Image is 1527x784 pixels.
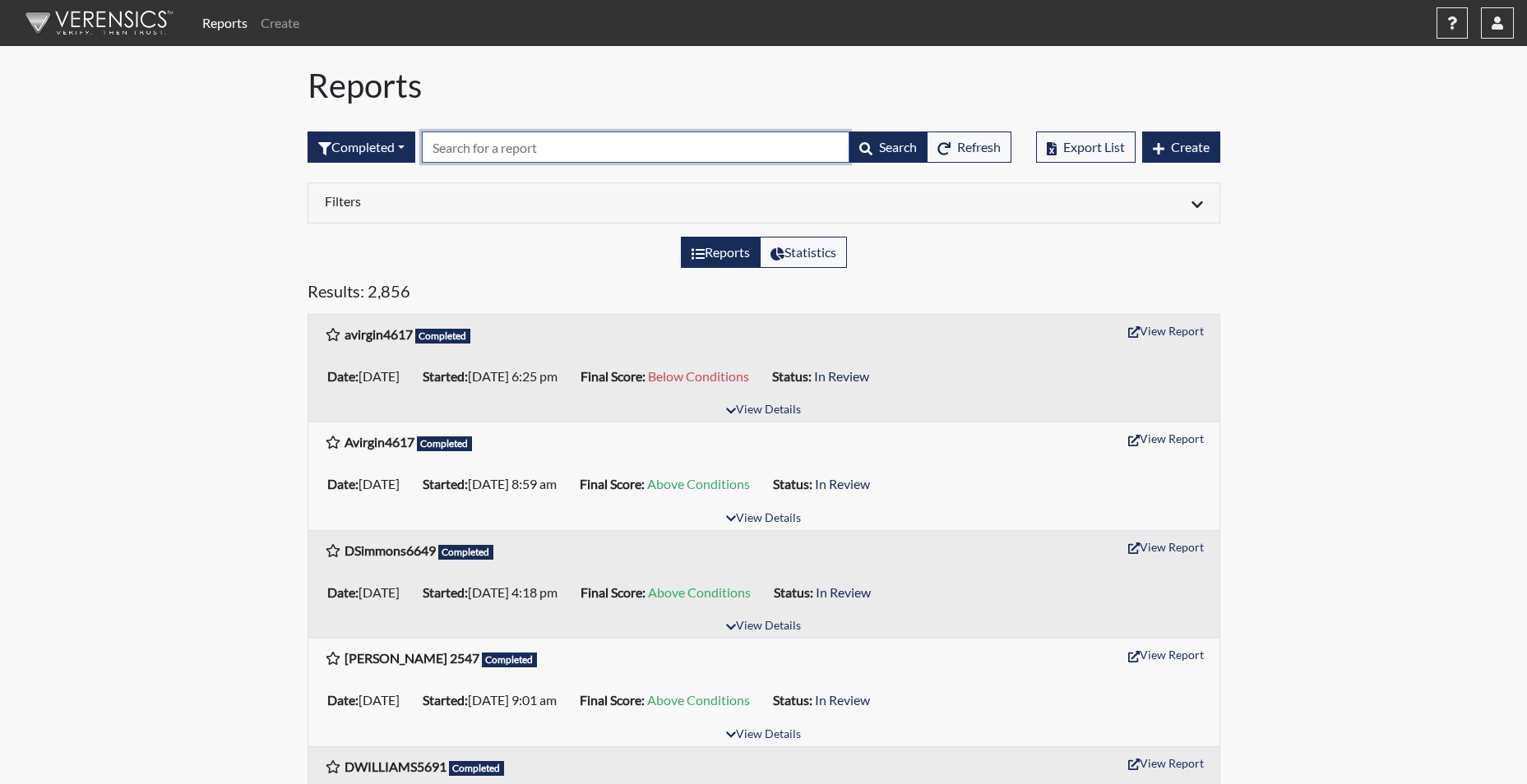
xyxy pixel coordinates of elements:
[773,692,812,708] b: Status:
[308,66,1220,105] h1: Reports
[321,363,416,390] li: [DATE]
[816,584,871,600] span: In Review
[482,653,538,667] span: Completed
[772,368,812,384] b: Status:
[449,761,505,776] span: Completed
[719,724,808,746] button: View Details
[254,7,306,39] a: Create
[879,139,917,154] span: Search
[327,368,359,384] b: Date:
[1121,318,1211,344] button: View Report
[308,131,415,163] button: Completed
[345,759,447,774] b: DWILLIAMS5691
[1121,750,1211,776] button: View Report
[345,434,414,450] b: Avirgin4617
[760,237,847,268] label: View statistics about completed interviews
[438,545,494,560] span: Completed
[1142,131,1220,163] button: Create
[1063,139,1125,154] span: Export List
[1171,139,1210,154] span: Create
[423,692,468,708] b: Started:
[719,616,808,638] button: View Details
[345,542,436,558] b: DSimmons6649
[325,193,752,209] h6: Filters
[416,579,574,606] li: [DATE] 4:18 pm
[719,399,808,422] button: View Details
[423,368,468,384] b: Started:
[312,193,1215,213] div: Click to expand/collapse filters
[957,139,1001,154] span: Refresh
[648,584,751,600] span: Above Conditions
[308,131,415,163] div: Filter by interview status
[815,692,870,708] span: In Review
[927,131,1011,163] button: Refresh
[681,237,761,268] label: View the list of reports
[423,584,468,600] b: Started:
[422,131,849,163] input: Search by Registration ID, Interview Number, or Investigation Name.
[345,326,413,342] b: avirgin4617
[327,692,359,708] b: Date:
[580,692,645,708] b: Final Score:
[1121,426,1211,451] button: View Report
[581,368,646,384] b: Final Score:
[308,281,1220,307] h5: Results: 2,856
[719,508,808,530] button: View Details
[416,363,574,390] li: [DATE] 6:25 pm
[773,476,812,491] b: Status:
[849,131,928,163] button: Search
[327,584,359,600] b: Date:
[415,329,471,344] span: Completed
[321,687,416,713] li: [DATE]
[774,584,813,600] b: Status:
[416,687,573,713] li: [DATE] 9:01 am
[581,584,646,600] b: Final Score:
[423,476,468,491] b: Started:
[647,692,750,708] span: Above Conditions
[321,579,416,606] li: [DATE]
[327,476,359,491] b: Date:
[647,476,750,491] span: Above Conditions
[196,7,254,39] a: Reports
[321,471,416,497] li: [DATE]
[345,650,479,666] b: [PERSON_NAME] 2547
[1036,131,1136,163] button: Export List
[814,368,869,384] span: In Review
[416,471,573,497] li: [DATE] 8:59 am
[580,476,645,491] b: Final Score:
[1121,642,1211,667] button: View Report
[815,476,870,491] span: In Review
[417,436,473,451] span: Completed
[1121,534,1211,560] button: View Report
[648,368,749,384] span: Below Conditions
